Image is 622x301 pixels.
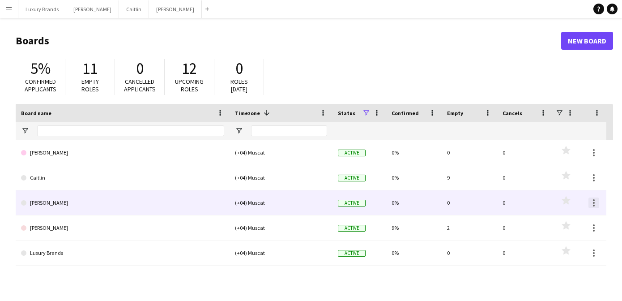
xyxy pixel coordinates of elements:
span: Empty [447,110,463,116]
span: Active [338,175,366,181]
a: Caitlin [21,165,224,190]
span: 0 [136,59,144,78]
span: Status [338,110,355,116]
span: 11 [82,59,98,78]
div: 0 [442,241,497,265]
button: Caitlin [119,0,149,18]
span: 0 [235,59,243,78]
span: Active [338,225,366,232]
button: Open Filter Menu [21,127,29,135]
span: Upcoming roles [175,77,204,93]
a: [PERSON_NAME] [21,215,224,241]
input: Board name Filter Input [37,125,224,136]
button: Luxury Brands [18,0,66,18]
div: 0% [386,140,442,165]
div: 0 [497,140,553,165]
div: (+04) Muscat [230,215,332,240]
div: (+04) Muscat [230,140,332,165]
span: Confirmed [392,110,419,116]
div: 9 [442,165,497,190]
span: Cancels [503,110,522,116]
span: Active [338,250,366,257]
div: 0 [497,165,553,190]
button: Open Filter Menu [235,127,243,135]
span: Cancelled applicants [124,77,156,93]
div: 0% [386,241,442,265]
div: (+04) Muscat [230,165,332,190]
div: 0 [497,215,553,240]
div: (+04) Muscat [230,241,332,265]
div: 0 [497,190,553,215]
div: 0 [497,241,553,265]
a: New Board [561,32,613,50]
button: [PERSON_NAME] [66,0,119,18]
div: 0% [386,190,442,215]
div: 9% [386,215,442,240]
span: Board name [21,110,51,116]
div: (+04) Muscat [230,190,332,215]
input: Timezone Filter Input [251,125,327,136]
h1: Boards [16,34,561,47]
div: 0 [442,190,497,215]
span: Roles [DATE] [230,77,248,93]
a: Luxury Brands [21,241,224,266]
span: Active [338,200,366,206]
div: 2 [442,215,497,240]
span: Active [338,150,366,156]
div: 0 [442,140,497,165]
span: Timezone [235,110,260,116]
a: [PERSON_NAME] [21,140,224,165]
span: 12 [182,59,197,78]
span: Empty roles [81,77,99,93]
button: [PERSON_NAME] [149,0,202,18]
span: 5% [30,59,51,78]
a: [PERSON_NAME] [21,190,224,215]
div: 0% [386,165,442,190]
span: Confirmed applicants [25,77,56,93]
